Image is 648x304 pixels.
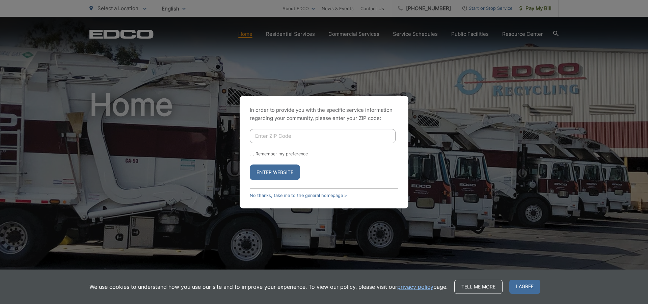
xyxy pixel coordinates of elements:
button: Enter Website [250,164,300,180]
p: In order to provide you with the specific service information regarding your community, please en... [250,106,398,122]
span: I agree [509,280,540,294]
p: We use cookies to understand how you use our site and to improve your experience. To view our pol... [89,283,448,291]
label: Remember my preference [255,151,308,156]
a: Tell me more [454,280,503,294]
input: Enter ZIP Code [250,129,396,143]
a: No thanks, take me to the general homepage > [250,193,347,198]
a: privacy policy [397,283,433,291]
